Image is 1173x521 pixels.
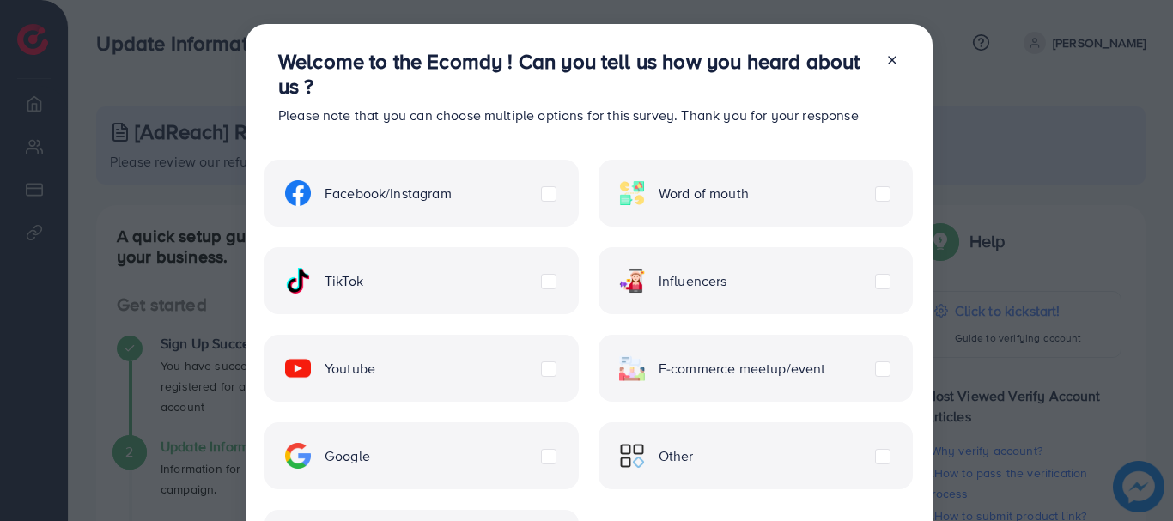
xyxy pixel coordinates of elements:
[659,446,694,466] span: Other
[619,180,645,206] img: ic-word-of-mouth.a439123d.svg
[325,446,370,466] span: Google
[619,268,645,294] img: ic-influencers.a620ad43.svg
[278,49,872,99] h3: Welcome to the Ecomdy ! Can you tell us how you heard about us ?
[285,180,311,206] img: ic-facebook.134605ef.svg
[285,443,311,469] img: ic-google.5bdd9b68.svg
[659,184,749,203] span: Word of mouth
[278,105,872,125] p: Please note that you can choose multiple options for this survey. Thank you for your response
[285,268,311,294] img: ic-tiktok.4b20a09a.svg
[659,271,727,291] span: Influencers
[325,271,363,291] span: TikTok
[659,359,826,379] span: E-commerce meetup/event
[619,443,645,469] img: ic-other.99c3e012.svg
[325,184,452,203] span: Facebook/Instagram
[619,355,645,381] img: ic-ecommerce.d1fa3848.svg
[325,359,375,379] span: Youtube
[285,355,311,381] img: ic-youtube.715a0ca2.svg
